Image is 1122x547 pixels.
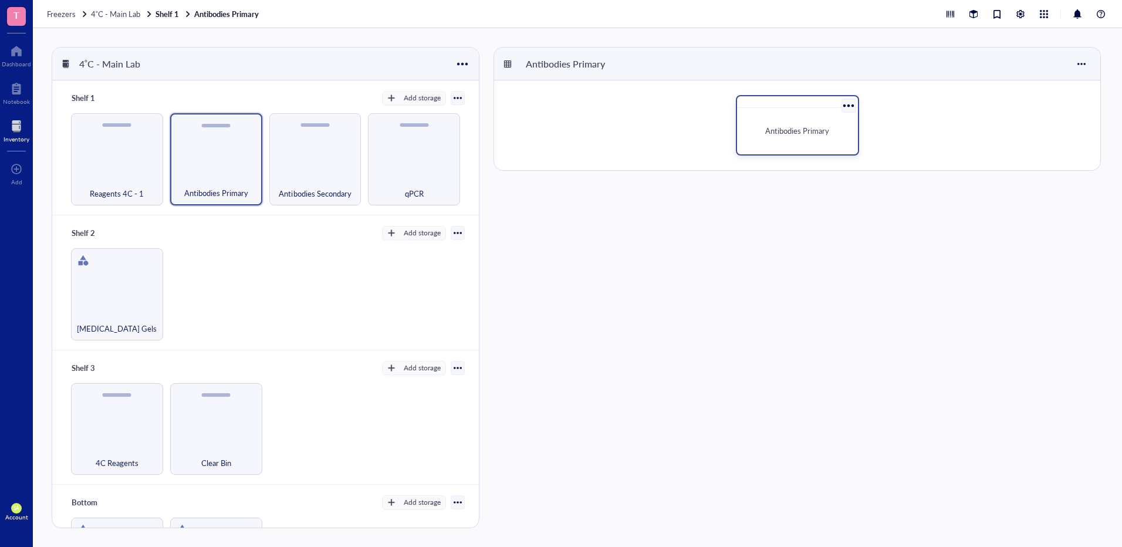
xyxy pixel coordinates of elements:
[4,117,29,143] a: Inventory
[3,79,30,105] a: Notebook
[66,360,137,376] div: Shelf 3
[382,361,446,375] button: Add storage
[11,178,22,185] div: Add
[279,187,351,200] span: Antibodies Secondary
[404,497,441,508] div: Add storage
[382,495,446,509] button: Add storage
[74,54,146,74] div: 4˚C - Main Lab
[184,187,248,200] span: Antibodies Primary
[66,494,137,511] div: Bottom
[4,136,29,143] div: Inventory
[66,225,137,241] div: Shelf 2
[404,93,441,103] div: Add storage
[2,42,31,67] a: Dashboard
[382,91,446,105] button: Add storage
[3,98,30,105] div: Notebook
[2,60,31,67] div: Dashboard
[91,9,153,19] a: 4˚C - Main Lab
[77,322,157,335] span: [MEDICAL_DATA] Gels
[47,9,89,19] a: Freezers
[47,8,76,19] span: Freezers
[5,514,28,521] div: Account
[13,8,19,22] span: T
[201,457,231,470] span: Clear Bin
[404,363,441,373] div: Add storage
[765,125,829,136] span: Antibodies Primary
[404,228,441,238] div: Add storage
[382,226,446,240] button: Add storage
[156,9,261,19] a: Shelf 1Antibodies Primary
[90,187,144,200] span: Reagents 4C - 1
[405,187,424,200] span: qPCR
[91,8,140,19] span: 4˚C - Main Lab
[13,505,19,511] span: SA
[521,54,610,74] div: Antibodies Primary
[66,90,137,106] div: Shelf 1
[96,457,138,470] span: 4C Reagents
